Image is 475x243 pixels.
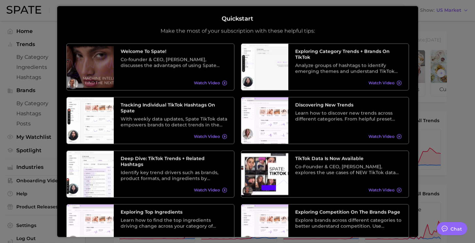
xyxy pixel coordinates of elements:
h3: Exploring Competition on the Brands Page [295,209,402,215]
p: Make the most of your subscription with these helpful tips: [161,27,315,34]
div: Identify key trend drivers such as brands, product formats, and ingredients by leveraging a categ... [121,169,227,181]
span: Watch Video [194,187,220,192]
a: Discovering New TrendsLearn how to discover new trends across different categories. From helpful ... [241,97,409,144]
div: Learn how to discover new trends across different categories. From helpful preset filters to diff... [295,110,402,121]
h3: Welcome to Spate! [121,48,227,54]
div: Co-Founder & CEO, [PERSON_NAME], explores the use cases of NEW TikTok data and its relationship w... [295,163,402,175]
a: Tracking Individual TikTok Hashtags on SpateWith weekly data updates, Spate TikTok data empowers ... [66,97,234,144]
span: Watch Video [194,80,220,85]
h3: Exploring Category Trends + Brands on TikTok [295,48,402,60]
div: Co-founder & CEO, [PERSON_NAME], discusses the advantages of using Spate data as well as its vari... [121,56,227,68]
span: Watch Video [368,187,395,192]
div: With weekly data updates, Spate TikTok data empowers brands to detect trends in the earliest stag... [121,116,227,127]
h3: Discovering New Trends [295,102,402,107]
div: Analyze groups of hashtags to identify emerging themes and understand TikTok trends at a higher l... [295,62,402,74]
span: Watch Video [368,80,395,85]
h3: Deep Dive: TikTok Trends + Related Hashtags [121,155,227,167]
h2: Quickstart [222,15,253,23]
a: TikTok data is now availableCo-Founder & CEO, [PERSON_NAME], explores the use cases of NEW TikTok... [241,150,409,197]
span: Watch Video [194,134,220,139]
h3: Tracking Individual TikTok Hashtags on Spate [121,102,227,113]
a: Welcome to Spate!Co-founder & CEO, [PERSON_NAME], discusses the advantages of using Spate data as... [66,43,234,90]
h3: Exploring Top Ingredients [121,209,227,215]
h3: TikTok data is now available [295,155,402,161]
a: Deep Dive: TikTok Trends + Related HashtagsIdentify key trend drivers such as brands, product for... [66,150,234,197]
a: Exploring Category Trends + Brands on TikTokAnalyze groups of hashtags to identify emerging theme... [241,43,409,90]
div: Explore brands across different categories to better understand competition. Use different preset... [295,217,402,229]
span: Watch Video [368,134,395,139]
div: Learn how to find the top ingredients driving change across your category of choice. From broad c... [121,217,227,229]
